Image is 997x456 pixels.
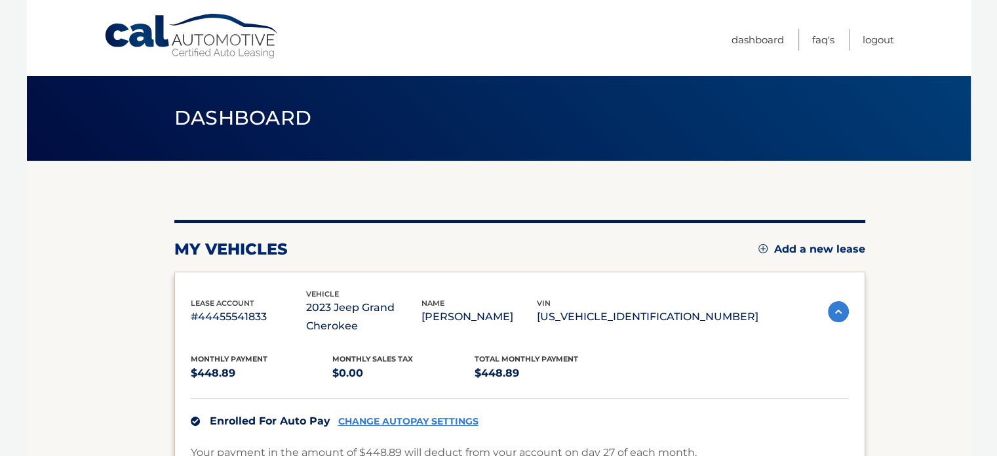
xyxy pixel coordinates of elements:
[537,308,758,326] p: [US_VEHICLE_IDENTIFICATION_NUMBER]
[828,301,849,322] img: accordion-active.svg
[475,354,578,363] span: Total Monthly Payment
[306,299,421,335] p: 2023 Jeep Grand Cherokee
[758,243,865,256] a: Add a new lease
[863,29,894,51] a: Logout
[191,354,267,363] span: Monthly Payment
[537,299,551,308] span: vin
[191,417,200,426] img: check.svg
[191,299,254,308] span: lease account
[732,29,784,51] a: Dashboard
[338,416,479,427] a: CHANGE AUTOPAY SETTINGS
[812,29,834,51] a: FAQ's
[306,289,339,299] span: vehicle
[332,364,475,383] p: $0.00
[332,354,413,363] span: Monthly sales Tax
[174,239,288,259] h2: my vehicles
[210,415,330,427] span: Enrolled For Auto Pay
[421,308,537,326] p: [PERSON_NAME]
[191,364,333,383] p: $448.89
[174,106,312,130] span: Dashboard
[104,13,281,60] a: Cal Automotive
[191,308,306,326] p: #44455541833
[475,364,617,383] p: $448.89
[421,299,444,308] span: name
[758,244,768,253] img: add.svg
